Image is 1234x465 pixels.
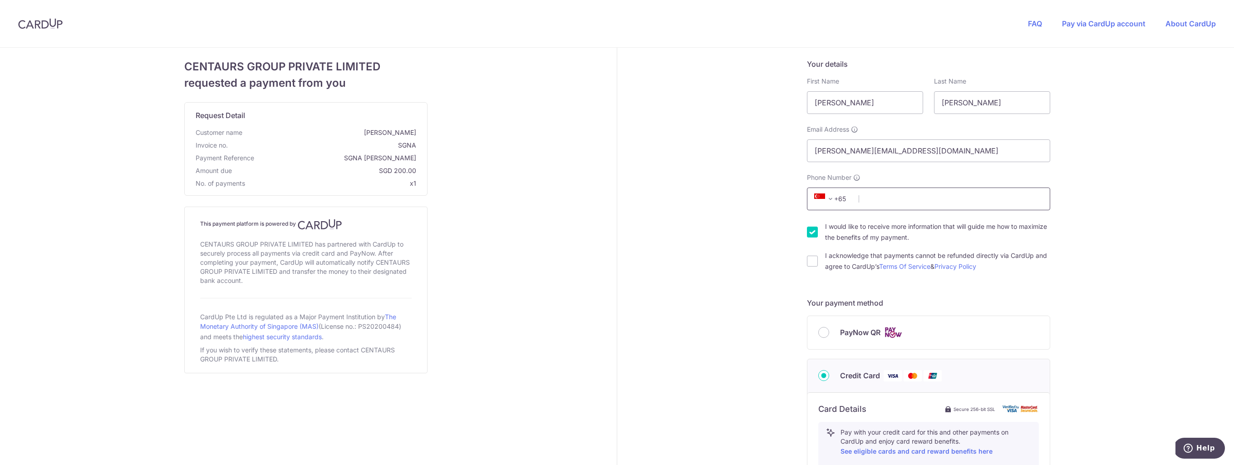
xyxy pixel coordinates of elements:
div: PayNow QR Cards logo [818,327,1039,338]
span: x1 [410,179,416,187]
span: Phone Number [807,173,851,182]
p: Pay with your credit card for this and other payments on CardUp and enjoy card reward benefits. [841,428,1031,457]
div: CENTAURS GROUP PRIVATE LIMITED has partnered with CardUp to securely process all payments via cre... [200,238,412,287]
a: See eligible cards and card reward benefits here [841,447,993,455]
label: I would like to receive more information that will guide me how to maximize the benefits of my pa... [825,221,1050,243]
img: Cards logo [884,327,902,338]
span: CENTAURS GROUP PRIVATE LIMITED [184,59,428,75]
span: No. of payments [196,179,245,188]
span: +65 [811,193,852,204]
img: Union Pay [924,370,942,381]
span: SGNA [231,141,416,150]
a: Privacy Policy [934,262,976,270]
a: highest security standards [243,333,322,341]
a: FAQ [1028,19,1042,28]
h6: Card Details [818,404,866,415]
span: Invoice no. [196,141,228,150]
img: CardUp [18,18,63,29]
label: Last Name [934,77,966,86]
span: Amount due [196,166,232,175]
span: translation missing: en.payment_reference [196,154,254,162]
span: Email Address [807,125,849,134]
iframe: Opens a widget where you can find more information [1175,438,1225,460]
span: [PERSON_NAME] [246,128,416,137]
span: SGD 200.00 [236,166,416,175]
span: SGNA [PERSON_NAME] [258,153,416,163]
div: CardUp Pte Ltd is regulated as a Major Payment Institution by (License no.: PS20200484) and meets... [200,309,412,344]
a: Terms Of Service [879,262,930,270]
input: First name [807,91,923,114]
h4: This payment platform is powered by [200,219,412,230]
h5: Your payment method [807,297,1050,308]
span: +65 [814,193,836,204]
input: Email address [807,139,1050,162]
img: Mastercard [904,370,922,381]
div: Credit Card Visa Mastercard Union Pay [818,370,1039,381]
span: PayNow QR [840,327,880,338]
span: Credit Card [840,370,880,381]
a: About CardUp [1165,19,1216,28]
div: If you wish to verify these statements, please contact CENTAURS GROUP PRIVATE LIMITED. [200,344,412,366]
input: Last name [934,91,1050,114]
span: requested a payment from you [184,75,428,91]
img: CardUp [298,219,342,230]
h5: Your details [807,59,1050,69]
span: Secure 256-bit SSL [954,406,995,413]
img: card secure [1003,405,1039,413]
label: First Name [807,77,839,86]
span: Customer name [196,128,242,137]
label: I acknowledge that payments cannot be refunded directly via CardUp and agree to CardUp’s & [825,250,1050,272]
span: translation missing: en.request_detail [196,111,245,120]
a: Pay via CardUp account [1062,19,1146,28]
img: Visa [884,370,902,381]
